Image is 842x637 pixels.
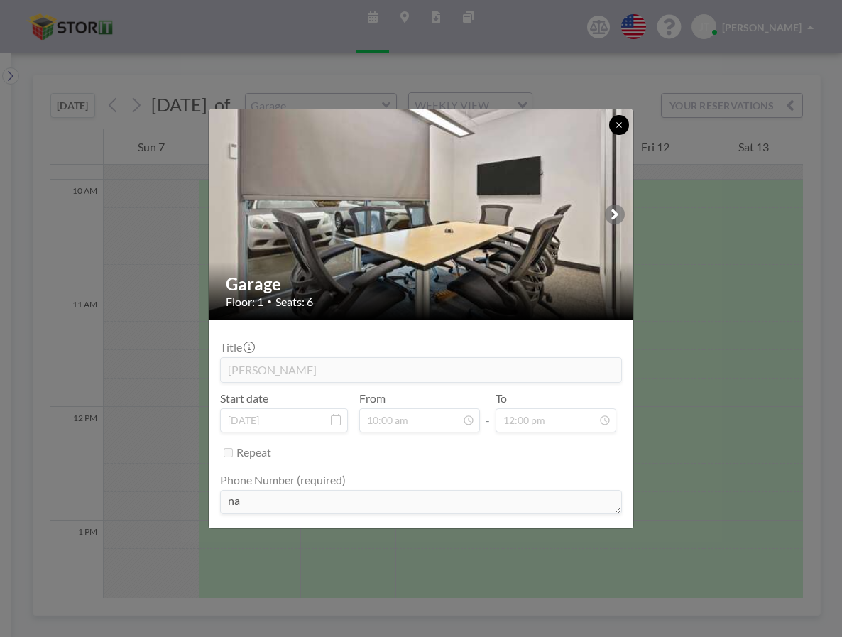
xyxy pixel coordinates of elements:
[209,72,635,356] img: 537.jpg
[267,296,272,307] span: •
[275,295,313,309] span: Seats: 6
[236,445,271,459] label: Repeat
[486,396,490,428] span: -
[496,391,507,405] label: To
[226,295,263,309] span: Floor: 1
[220,340,253,354] label: Title
[220,391,268,405] label: Start date
[221,358,621,382] input: (No title)
[359,391,386,405] label: From
[226,273,618,295] h2: Garage
[220,473,346,487] label: Phone Number (required)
